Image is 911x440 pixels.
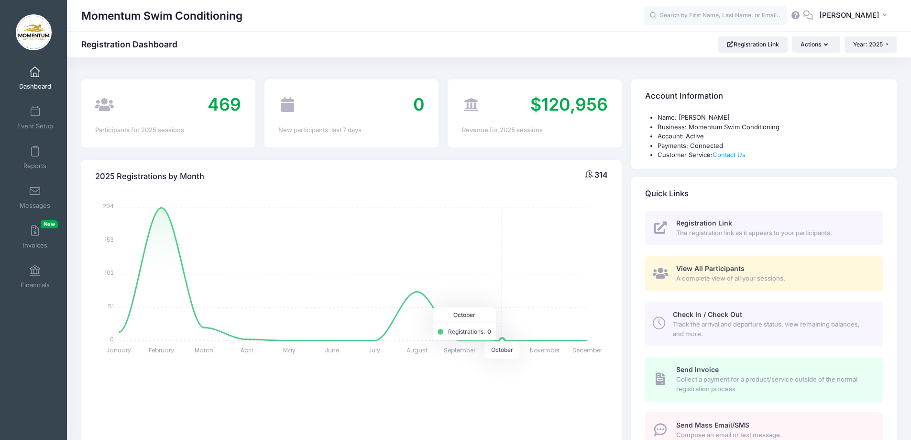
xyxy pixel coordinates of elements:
[413,94,425,115] span: 0
[676,365,719,373] span: Send Invoice
[676,375,872,394] span: Collect a payment for a product/service outside of the normal registration process
[208,94,241,115] span: 469
[19,82,51,90] span: Dashboard
[658,123,883,132] li: Business: Momentum Swim Conditioning
[369,346,381,354] tspan: July
[845,36,897,53] button: Year: 2025
[41,220,58,228] span: New
[95,125,241,135] div: Participants for 2025 sessions
[17,122,53,130] span: Event Setup
[110,335,114,343] tspan: 0
[676,421,749,429] span: Send Mass Email/SMS
[81,5,242,27] h1: Momentum Swim Conditioning
[645,180,689,207] h4: Quick Links
[241,346,253,354] tspan: April
[325,346,339,354] tspan: June
[645,211,883,246] a: Registration Link The registration link as it appears to your participants.
[676,228,872,238] span: The registration link as it appears to your participants.
[406,346,428,354] tspan: August
[594,170,608,180] span: 314
[103,202,114,210] tspan: 204
[645,357,883,401] a: Send Invoice Collect a payment for a product/service outside of the normal registration process
[23,162,46,170] span: Reports
[444,346,476,354] tspan: September
[107,346,132,354] tspan: January
[676,274,872,283] span: A complete view of all your sessions.
[12,141,58,174] a: Reports
[645,83,723,110] h4: Account Information
[813,5,897,27] button: [PERSON_NAME]
[658,150,883,160] li: Customer Service:
[462,125,608,135] div: Revenue for 2025 sessions
[283,346,296,354] tspan: May
[16,14,52,50] img: Momentum Swim Conditioning
[819,10,879,21] span: [PERSON_NAME]
[149,346,174,354] tspan: February
[530,94,608,115] span: $120,956
[81,39,186,49] h1: Registration Dashboard
[658,113,883,123] li: Name: [PERSON_NAME]
[658,141,883,151] li: Payments: Connected
[12,220,58,254] a: InvoicesNew
[23,241,47,249] span: Invoices
[645,256,883,291] a: View All Participants A complete view of all your sessions.
[718,36,788,53] a: Registration Link
[530,346,560,354] tspan: November
[644,6,787,25] input: Search by First Name, Last Name, or Email...
[195,346,213,354] tspan: March
[572,346,603,354] tspan: December
[21,281,50,289] span: Financials
[278,125,424,135] div: New participants: last 7 days
[12,61,58,95] a: Dashboard
[105,269,114,277] tspan: 102
[95,163,204,190] h4: 2025 Registrations by Month
[12,181,58,214] a: Messages
[109,302,114,310] tspan: 51
[676,219,732,227] span: Registration Link
[673,310,742,318] span: Check In / Check Out
[12,260,58,293] a: Financials
[105,235,114,243] tspan: 153
[20,202,50,210] span: Messages
[673,320,872,338] span: Track the arrival and departure status, view remaining balances, and more.
[713,151,746,158] a: Contact Us
[853,41,883,48] span: Year: 2025
[792,36,840,53] button: Actions
[645,302,883,346] a: Check In / Check Out Track the arrival and departure status, view remaining balances, and more.
[658,132,883,141] li: Account: Active
[491,346,514,354] tspan: October
[676,430,872,440] span: Compose an email or text message.
[676,264,745,272] span: View All Participants
[12,101,58,135] a: Event Setup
